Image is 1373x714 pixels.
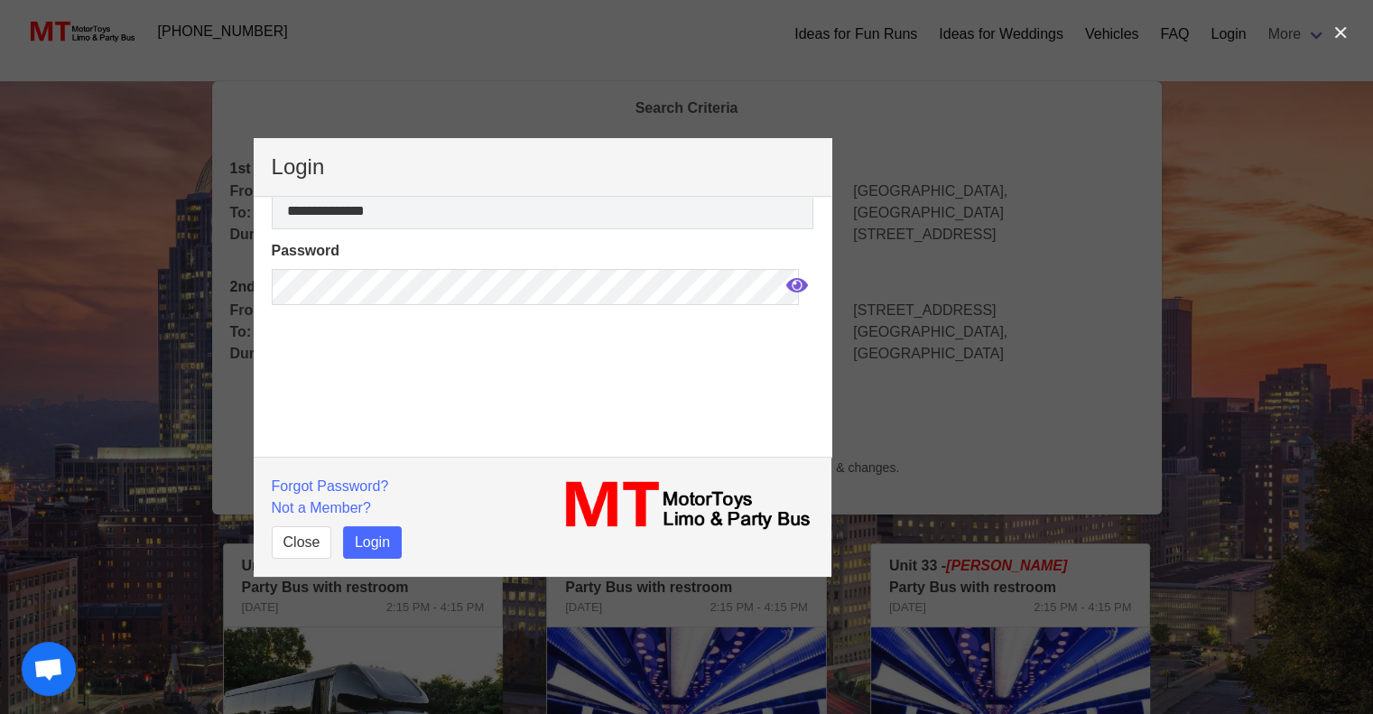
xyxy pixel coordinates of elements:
label: Password [272,240,813,262]
button: Close [272,526,332,559]
iframe: reCAPTCHA [272,316,546,451]
img: MT_logo_name.png [553,476,813,535]
a: Not a Member? [272,500,371,515]
button: Login [343,526,402,559]
div: Open chat [22,642,76,696]
a: Forgot Password? [272,478,389,494]
p: Login [272,156,813,178]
